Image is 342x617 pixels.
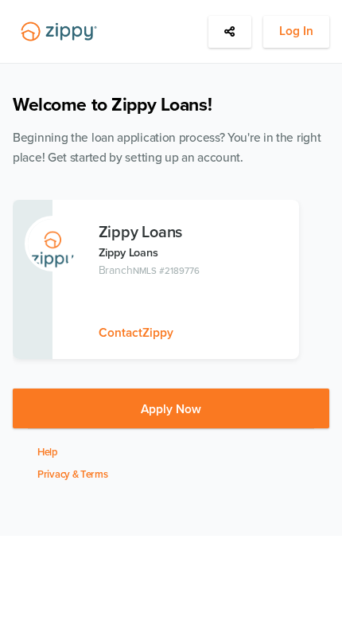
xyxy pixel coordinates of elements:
button: Log In [263,16,329,48]
h3: Zippy Loans [99,224,293,241]
img: Lender Logo [13,16,105,48]
a: Help [37,446,58,459]
span: Branch [99,264,134,277]
button: ContactZippy [99,323,173,343]
span: Log In [279,21,313,41]
button: Apply Now [13,389,329,428]
a: Privacy & Terms [37,468,108,481]
span: NMLS #2189776 [133,265,199,276]
p: Zippy Loans [99,244,293,262]
h1: Welcome to Zippy Loans! [13,94,329,116]
span: Beginning the loan application process? You're in the right place! Get started by setting up an a... [13,131,321,165]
